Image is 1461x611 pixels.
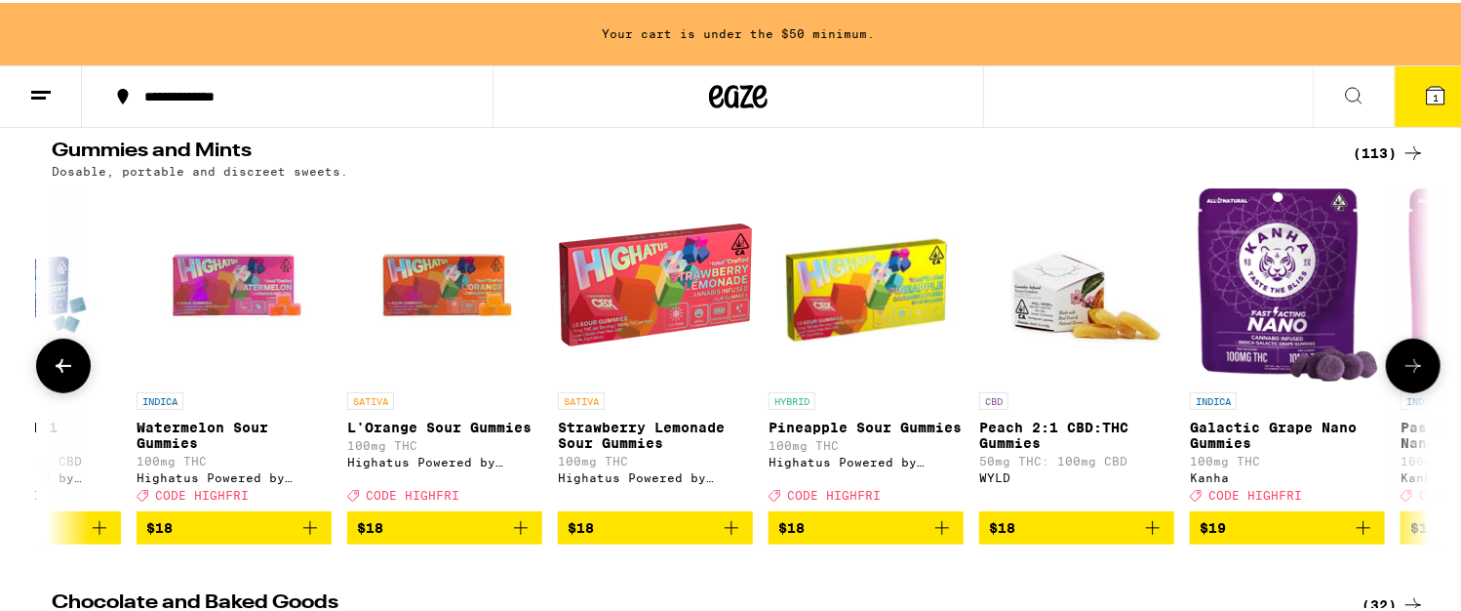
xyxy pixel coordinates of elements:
[787,486,881,499] span: CODE HIGHFRI
[1197,184,1379,380] img: Kanha - Galactic Grape Nano Gummies
[137,389,183,407] p: INDICA
[1190,417,1385,448] p: Galactic Grape Nano Gummies
[979,184,1174,509] a: Open page for Peach 2:1 CBD:THC Gummies from WYLD
[769,453,964,466] div: Highatus Powered by Cannabiotix
[558,452,753,465] p: 100mg THC
[1190,184,1385,509] a: Open page for Galactic Grape Nano Gummies from Kanha
[366,486,459,499] span: CODE HIGHFRI
[558,468,753,481] div: Highatus Powered by Cannabiotix
[357,517,383,533] span: $18
[137,509,332,542] button: Add to bag
[769,417,964,432] p: Pineapple Sour Gummies
[347,184,542,380] img: Highatus Powered by Cannabiotix - L'Orange Sour Gummies
[1401,389,1447,407] p: INDICA
[558,389,605,407] p: SATIVA
[558,509,753,542] button: Add to bag
[347,184,542,509] a: Open page for L'Orange Sour Gummies from Highatus Powered by Cannabiotix
[558,417,753,448] p: Strawberry Lemonade Sour Gummies
[778,517,805,533] span: $18
[347,436,542,449] p: 100mg THC
[137,452,332,465] p: 100mg THC
[1190,452,1385,465] p: 100mg THC
[979,389,1008,407] p: CBD
[52,139,1329,162] h2: Gummies and Mints
[770,184,964,380] img: Highatus Powered by Cannabiotix - Pineapple Sour Gummies
[1190,468,1385,481] div: Kanha
[1353,139,1425,162] a: (113)
[1,1,1065,142] button: Redirect to URL
[347,389,394,407] p: SATIVA
[1410,517,1437,533] span: $19
[979,184,1174,380] img: WYLD - Peach 2:1 CBD:THC Gummies
[558,184,753,380] img: Highatus Powered by Cannabiotix - Strawberry Lemonade Sour Gummies
[769,184,964,509] a: Open page for Pineapple Sour Gummies from Highatus Powered by Cannabiotix
[347,453,542,466] div: Highatus Powered by Cannabiotix
[769,509,964,542] button: Add to bag
[1200,517,1226,533] span: $19
[347,417,542,432] p: L'Orange Sour Gummies
[1190,509,1385,542] button: Add to bag
[769,389,815,407] p: HYBRID
[12,14,140,29] span: Hi. Need any help?
[1190,389,1237,407] p: INDICA
[137,184,332,380] img: Highatus Powered by Cannabiotix - Watermelon Sour Gummies
[979,417,1174,448] p: Peach 2:1 CBD:THC Gummies
[1208,486,1302,499] span: CODE HIGHFRI
[1433,89,1439,101] span: 1
[137,417,332,448] p: Watermelon Sour Gummies
[568,517,594,533] span: $18
[979,452,1174,465] p: 50mg THC: 100mg CBD
[769,436,964,449] p: 100mg THC
[137,184,332,509] a: Open page for Watermelon Sour Gummies from Highatus Powered by Cannabiotix
[52,162,348,175] p: Dosable, portable and discreet sweets.
[347,509,542,542] button: Add to bag
[146,517,173,533] span: $18
[155,486,249,499] span: CODE HIGHFRI
[558,184,753,509] a: Open page for Strawberry Lemonade Sour Gummies from Highatus Powered by Cannabiotix
[137,468,332,481] div: Highatus Powered by Cannabiotix
[979,509,1174,542] button: Add to bag
[989,517,1015,533] span: $18
[979,468,1174,481] div: WYLD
